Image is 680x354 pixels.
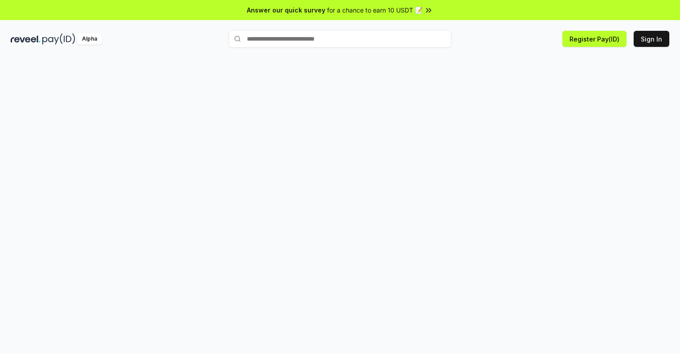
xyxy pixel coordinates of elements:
[77,33,102,45] div: Alpha
[634,31,669,47] button: Sign In
[247,5,325,15] span: Answer our quick survey
[327,5,422,15] span: for a chance to earn 10 USDT 📝
[42,33,75,45] img: pay_id
[11,33,41,45] img: reveel_dark
[562,31,627,47] button: Register Pay(ID)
